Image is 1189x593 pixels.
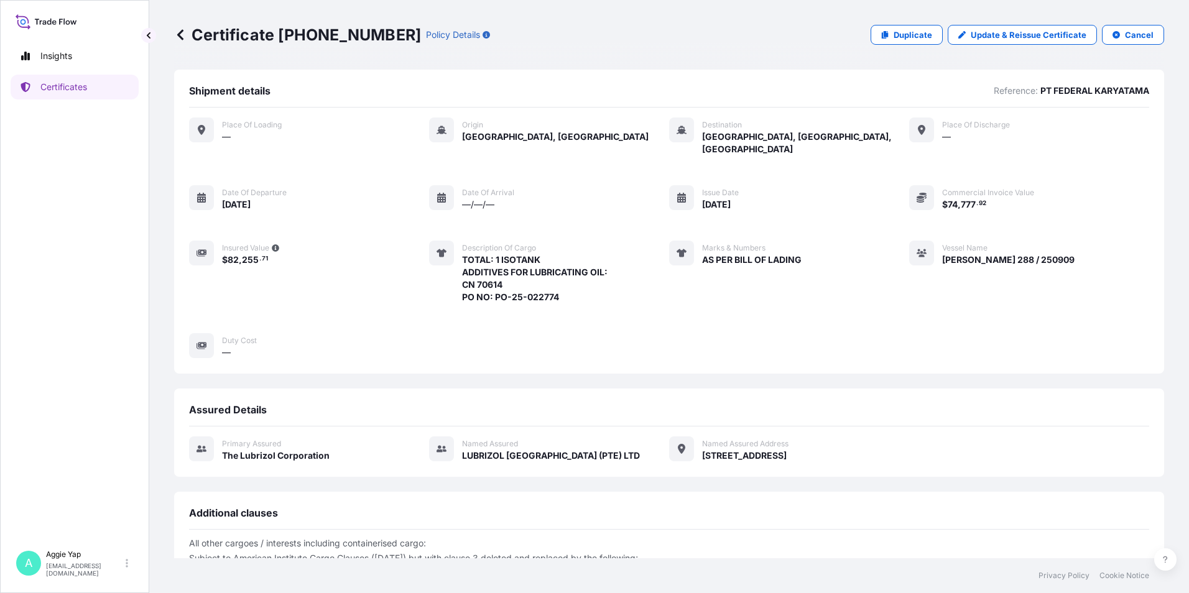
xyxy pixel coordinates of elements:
p: Certificate [PHONE_NUMBER] [174,25,421,45]
span: [STREET_ADDRESS] [702,449,787,462]
p: All other cargoes / interests including containerised cargo: Subject to American Institute Cargo ... [189,540,1149,569]
span: —/—/— [462,198,494,211]
span: — [222,346,231,359]
span: . [259,257,261,261]
span: LUBRIZOL [GEOGRAPHIC_DATA] (PTE) LTD [462,449,640,462]
p: [EMAIL_ADDRESS][DOMAIN_NAME] [46,562,123,577]
span: Insured Value [222,243,269,253]
span: 74 [948,200,958,209]
span: The Lubrizol Corporation [222,449,330,462]
span: Primary assured [222,439,281,449]
span: Date of departure [222,188,287,198]
span: . [976,201,978,206]
span: $ [222,255,228,264]
span: Date of arrival [462,188,514,198]
span: [DATE] [702,198,731,211]
p: Policy Details [426,29,480,41]
span: Place of discharge [942,120,1010,130]
span: Vessel Name [942,243,988,253]
span: AS PER BILL OF LADING [702,254,802,266]
p: Duplicate [894,29,932,41]
span: Marks & Numbers [702,243,766,253]
span: Destination [702,120,742,130]
span: Assured Details [189,403,267,416]
a: Cookie Notice [1099,571,1149,581]
span: 71 [262,257,268,261]
p: PT FEDERAL KARYATAMA [1040,85,1149,97]
span: Commercial Invoice Value [942,188,1034,198]
span: [PERSON_NAME] 288 / 250909 [942,254,1075,266]
a: Update & Reissue Certificate [948,25,1097,45]
span: Duty Cost [222,336,257,346]
span: — [942,131,951,143]
span: [GEOGRAPHIC_DATA], [GEOGRAPHIC_DATA] [462,131,649,143]
span: TOTAL: 1 ISOTANK ADDITIVES FOR LUBRICATING OIL: CN 70614 PO NO: PO-25-022774 [462,254,608,303]
span: Named Assured Address [702,439,789,449]
span: Place of Loading [222,120,282,130]
span: Shipment details [189,85,271,97]
span: 92 [979,201,986,206]
p: Cancel [1125,29,1154,41]
button: Cancel [1102,25,1164,45]
span: , [239,255,242,264]
span: 777 [961,200,976,209]
a: Privacy Policy [1039,571,1090,581]
span: 82 [228,255,239,264]
a: Duplicate [871,25,943,45]
span: Issue Date [702,188,739,198]
span: A [25,557,32,569]
a: Insights [11,44,139,68]
span: [DATE] [222,198,251,211]
span: Origin [462,120,483,130]
span: — [222,131,231,143]
p: Insights [40,50,72,62]
p: Update & Reissue Certificate [971,29,1086,41]
span: 255 [242,255,259,264]
p: Certificates [40,81,87,93]
span: Description of cargo [462,243,536,253]
a: Certificates [11,75,139,99]
p: Aggie Yap [46,549,123,559]
span: Named Assured [462,439,518,449]
p: Reference: [994,85,1038,97]
span: $ [942,200,948,209]
span: [GEOGRAPHIC_DATA], [GEOGRAPHIC_DATA], [GEOGRAPHIC_DATA] [702,131,909,155]
span: , [958,200,961,209]
span: Additional clauses [189,507,278,519]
